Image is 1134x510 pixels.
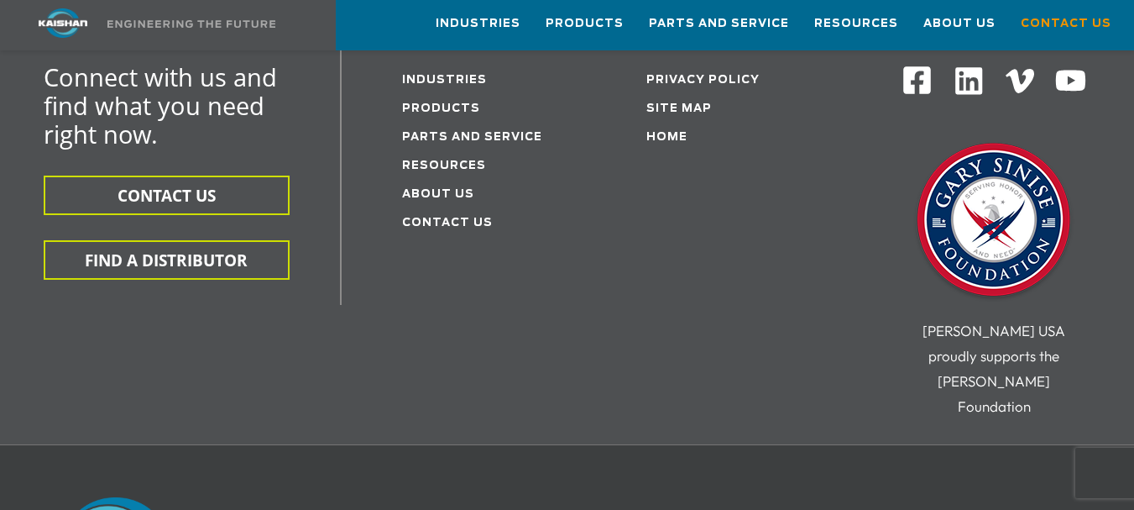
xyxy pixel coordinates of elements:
img: Linkedin [953,65,985,97]
img: Engineering the future [107,20,275,28]
a: Resources [814,1,898,46]
span: Resources [814,14,898,34]
a: Site Map [646,103,712,114]
span: Industries [436,14,520,34]
a: Products [546,1,624,46]
img: Youtube [1054,65,1087,97]
a: About Us [923,1,996,46]
a: Contact Us [1021,1,1111,46]
a: Industries [436,1,520,46]
img: Facebook [901,65,933,96]
a: Resources [402,160,486,171]
a: About Us [402,189,474,200]
span: About Us [923,14,996,34]
span: [PERSON_NAME] USA proudly supports the [PERSON_NAME] Foundation [922,322,1065,415]
a: Parts and service [402,132,542,143]
span: Connect with us and find what you need right now. [44,60,277,150]
a: Contact Us [402,218,493,229]
a: Products [402,103,480,114]
img: Vimeo [1006,69,1034,93]
a: Industries [402,75,487,86]
a: Parts and Service [649,1,789,46]
button: FIND A DISTRIBUTOR [44,240,290,280]
button: CONTACT US [44,176,290,215]
img: Gary Sinise Foundation [910,138,1078,306]
a: Privacy Policy [646,75,760,86]
span: Parts and Service [649,14,789,34]
span: Contact Us [1021,14,1111,34]
a: Home [646,132,687,143]
span: Products [546,14,624,34]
